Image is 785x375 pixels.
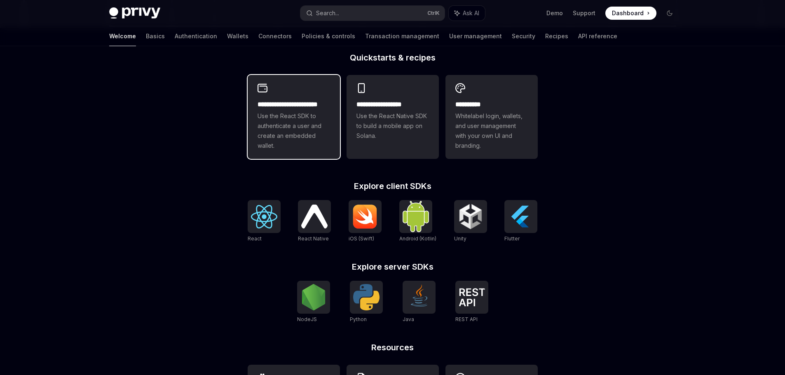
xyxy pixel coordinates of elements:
a: FlutterFlutter [504,200,537,243]
span: Flutter [504,235,520,242]
a: Android (Kotlin)Android (Kotlin) [399,200,436,243]
a: User management [449,26,502,46]
a: Support [573,9,595,17]
span: Python [350,316,367,322]
a: JavaJava [403,281,436,324]
a: Basics [146,26,165,46]
img: REST API [459,288,485,306]
a: Demo [546,9,563,17]
h2: Resources [248,343,538,352]
a: Recipes [545,26,568,46]
img: React [251,205,277,228]
img: Unity [457,203,484,230]
span: Ctrl K [427,10,440,16]
a: Security [512,26,535,46]
a: React NativeReact Native [298,200,331,243]
a: UnityUnity [454,200,487,243]
img: Python [353,284,380,310]
a: Dashboard [605,7,656,20]
a: ReactReact [248,200,281,243]
span: REST API [455,316,478,322]
img: NodeJS [300,284,327,310]
span: React [248,235,262,242]
span: Use the React Native SDK to build a mobile app on Solana. [356,111,429,141]
img: Android (Kotlin) [403,201,429,232]
span: Whitelabel login, wallets, and user management with your own UI and branding. [455,111,528,151]
span: iOS (Swift) [349,235,374,242]
span: Dashboard [612,9,644,17]
h2: Quickstarts & recipes [248,54,538,62]
a: NodeJSNodeJS [297,281,330,324]
span: Unity [454,235,466,242]
a: **** **** **** ***Use the React Native SDK to build a mobile app on Solana. [347,75,439,159]
span: React Native [298,235,329,242]
a: API reference [578,26,617,46]
a: **** *****Whitelabel login, wallets, and user management with your own UI and branding. [445,75,538,159]
img: Flutter [508,203,534,230]
button: Search...CtrlK [300,6,445,21]
img: dark logo [109,7,160,19]
a: REST APIREST API [455,281,488,324]
img: iOS (Swift) [352,204,378,229]
span: Use the React SDK to authenticate a user and create an embedded wallet. [258,111,330,151]
img: Java [406,284,432,310]
a: Authentication [175,26,217,46]
span: Android (Kotlin) [399,235,436,242]
a: PythonPython [350,281,383,324]
button: Toggle dark mode [663,7,676,20]
a: Connectors [258,26,292,46]
span: NodeJS [297,316,317,322]
span: Ask AI [463,9,479,17]
a: Welcome [109,26,136,46]
a: Transaction management [365,26,439,46]
button: Ask AI [449,6,485,21]
a: Policies & controls [302,26,355,46]
img: React Native [301,205,328,228]
h2: Explore server SDKs [248,263,538,271]
a: Wallets [227,26,248,46]
h2: Explore client SDKs [248,182,538,190]
span: Java [403,316,414,322]
div: Search... [316,8,339,18]
a: iOS (Swift)iOS (Swift) [349,200,382,243]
